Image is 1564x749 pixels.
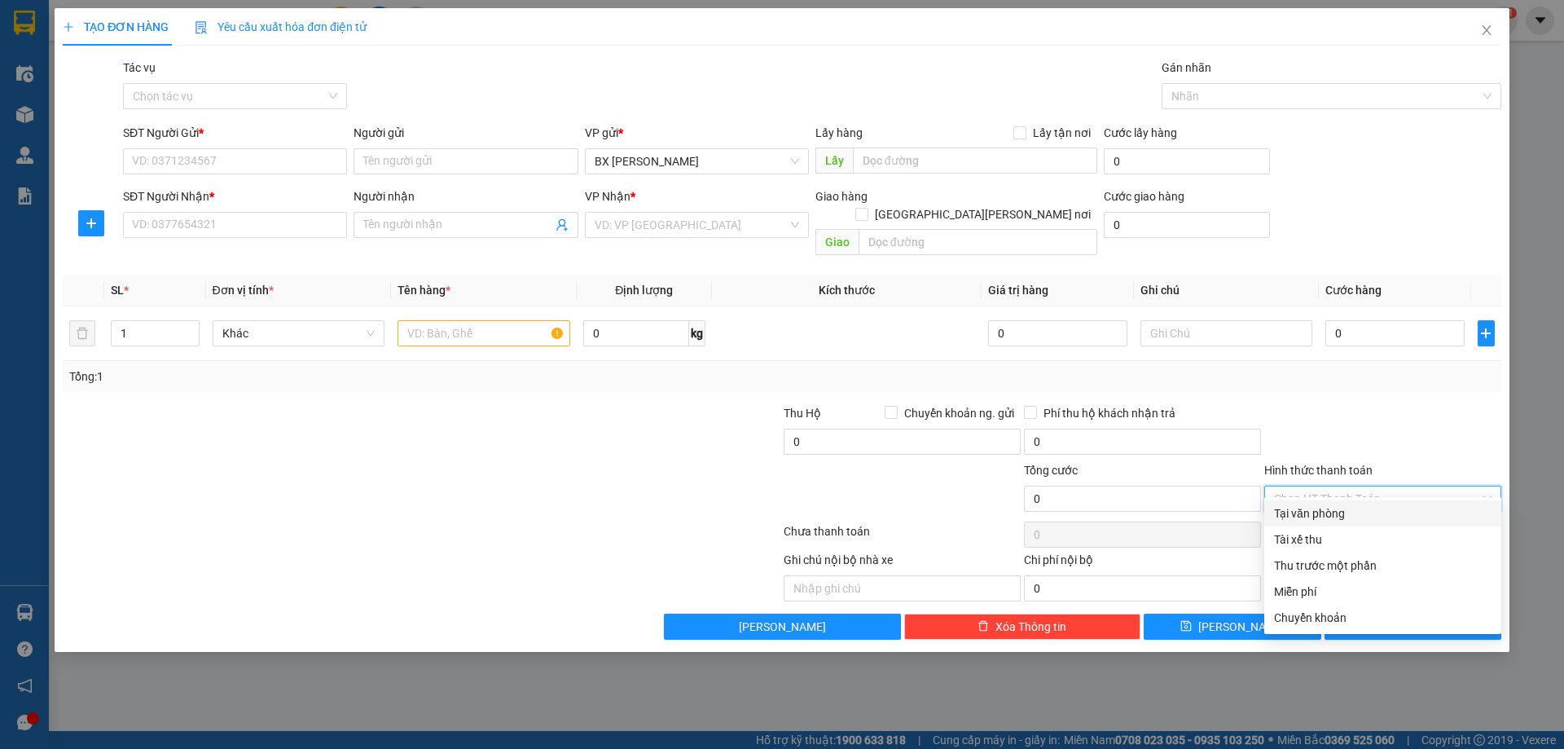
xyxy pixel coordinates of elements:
span: Giao [815,229,859,255]
button: plus [78,210,104,236]
input: Ghi Chú [1140,320,1313,346]
span: [GEOGRAPHIC_DATA][PERSON_NAME] nơi [868,205,1097,223]
div: SĐT Người Gửi [123,124,347,142]
label: Gán nhãn [1162,61,1211,74]
label: Hình thức thanh toán [1264,464,1373,477]
span: Phí thu hộ khách nhận trả [1037,404,1182,422]
button: deleteXóa Thông tin [904,614,1141,640]
span: [PERSON_NAME] [1198,618,1285,636]
span: Chuyển khoản ng. gửi [898,404,1021,422]
span: close [1480,24,1493,37]
span: Xóa Thông tin [995,618,1066,636]
span: delete [977,620,989,633]
div: Thu trước một phần [1274,557,1492,575]
span: user-add [556,218,569,231]
button: Close [1464,8,1509,54]
div: VP gửi [585,124,809,142]
span: BX Gia Lâm [595,149,799,174]
span: plus [63,21,74,33]
span: Tổng cước [1024,464,1078,477]
span: Giao hàng [815,190,868,203]
span: Định lượng [615,284,673,297]
button: delete [69,320,95,346]
div: Tổng: 1 [69,368,604,386]
div: Người nhận [354,187,578,205]
input: VD: Bàn, Ghế [398,320,570,346]
label: Tác vụ [123,61,156,74]
th: Ghi chú [1134,275,1320,306]
input: Cước giao hàng [1104,212,1270,238]
span: plus [1478,327,1494,340]
span: Giá trị hàng [988,284,1048,297]
span: Thu Hộ [784,407,821,420]
span: TẠO ĐƠN HÀNG [63,20,169,33]
span: Lấy hàng [815,126,863,139]
div: Ghi chú nội bộ nhà xe [784,551,1021,575]
input: 0 [988,320,1127,346]
button: save[PERSON_NAME] [1144,614,1320,640]
div: Người gửi [354,124,578,142]
input: Nhập ghi chú [784,575,1021,601]
span: Lấy [815,148,853,174]
span: save [1180,620,1192,633]
div: Chưa thanh toán [782,522,1022,551]
span: VP Nhận [585,190,630,203]
div: Miễn phí [1274,583,1492,601]
label: Cước lấy hàng [1104,126,1177,139]
button: plus [1478,320,1495,346]
span: Đơn vị tính [213,284,274,297]
span: Yêu cầu xuất hóa đơn điện tử [195,20,367,33]
label: Cước giao hàng [1104,190,1184,203]
div: Tại văn phòng [1274,504,1492,522]
span: plus [79,217,103,230]
button: [PERSON_NAME] [664,614,901,640]
input: Dọc đường [859,229,1097,255]
div: Chuyển khoản [1274,609,1492,627]
img: icon [195,21,208,34]
div: SĐT Người Nhận [123,187,347,205]
span: Khác [222,321,376,346]
span: [PERSON_NAME] [739,618,826,636]
input: Cước lấy hàng [1104,148,1270,174]
div: Chi phí nội bộ [1024,551,1261,575]
span: Kích thước [819,284,875,297]
span: kg [689,320,705,346]
div: Tài xế thu [1274,531,1492,549]
span: Lấy tận nơi [1026,124,1097,142]
input: Dọc đường [853,148,1097,174]
span: SL [111,284,124,297]
span: Tên hàng [398,284,450,297]
span: Cước hàng [1325,284,1382,297]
